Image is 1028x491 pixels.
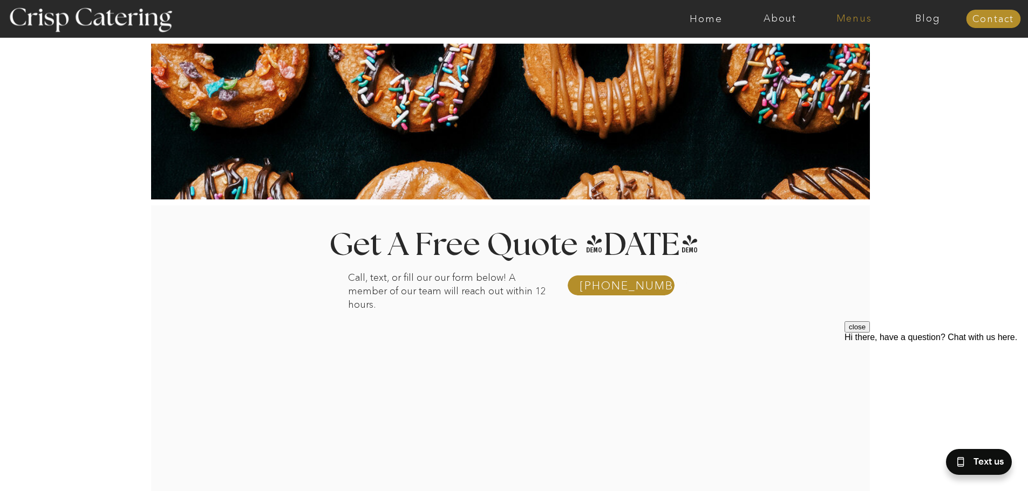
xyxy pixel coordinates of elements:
[669,13,743,24] a: Home
[817,13,891,24] a: Menus
[966,14,1020,25] a: Contact
[891,13,965,24] a: Blog
[920,437,1028,491] iframe: podium webchat widget bubble
[348,271,553,281] p: Call, text, or fill our our form below! A member of our team will reach out within 12 hours.
[845,321,1028,451] iframe: podium webchat widget prompt
[743,13,817,24] a: About
[301,230,727,261] h1: Get A Free Quote [DATE]
[580,280,665,292] a: [PHONE_NUMBER]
